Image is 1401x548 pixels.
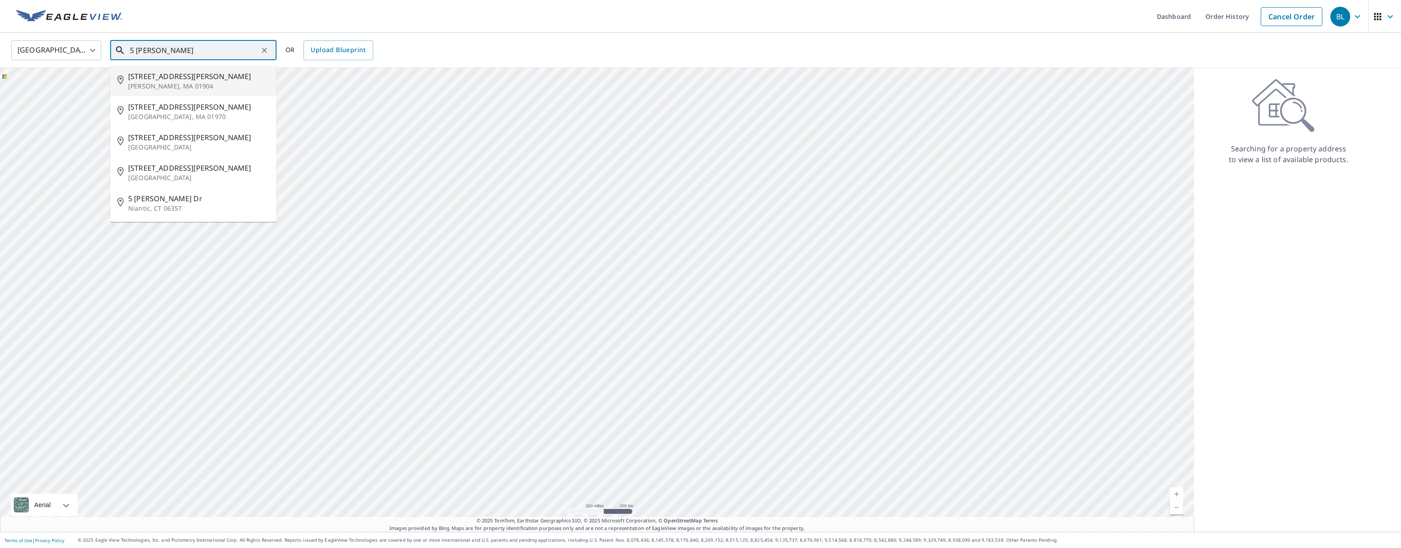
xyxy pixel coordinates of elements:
[1261,7,1322,26] a: Cancel Order
[1330,7,1350,27] div: BL
[128,193,269,204] span: 5 [PERSON_NAME] Dr
[130,38,258,63] input: Search by address or latitude-longitude
[35,537,64,544] a: Privacy Policy
[128,112,269,121] p: [GEOGRAPHIC_DATA], MA 01970
[4,538,64,543] p: |
[16,10,122,23] img: EV Logo
[128,102,269,112] span: [STREET_ADDRESS][PERSON_NAME]
[4,537,32,544] a: Terms of Use
[128,143,269,152] p: [GEOGRAPHIC_DATA]
[78,537,1397,544] p: © 2025 Eagle View Technologies, Inc. and Pictometry International Corp. All Rights Reserved. Repo...
[128,173,269,182] p: [GEOGRAPHIC_DATA]
[664,517,701,524] a: OpenStreetMap
[128,204,269,213] p: Niantic, CT 06357
[1228,143,1349,165] p: Searching for a property address to view a list of available products.
[286,40,373,60] div: OR
[128,132,269,143] span: [STREET_ADDRESS][PERSON_NAME]
[311,44,366,56] span: Upload Blueprint
[128,71,269,82] span: [STREET_ADDRESS][PERSON_NAME]
[11,38,101,63] div: [GEOGRAPHIC_DATA]
[128,82,269,91] p: [PERSON_NAME], MA 01904
[703,517,718,524] a: Terms
[128,163,269,173] span: [STREET_ADDRESS][PERSON_NAME]
[1170,487,1183,501] a: Current Level 5, Zoom In
[477,517,718,525] span: © 2025 TomTom, Earthstar Geographics SIO, © 2025 Microsoft Corporation, ©
[258,44,271,57] button: Clear
[303,40,373,60] a: Upload Blueprint
[11,494,78,516] div: Aerial
[31,494,54,516] div: Aerial
[1170,501,1183,514] a: Current Level 5, Zoom Out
